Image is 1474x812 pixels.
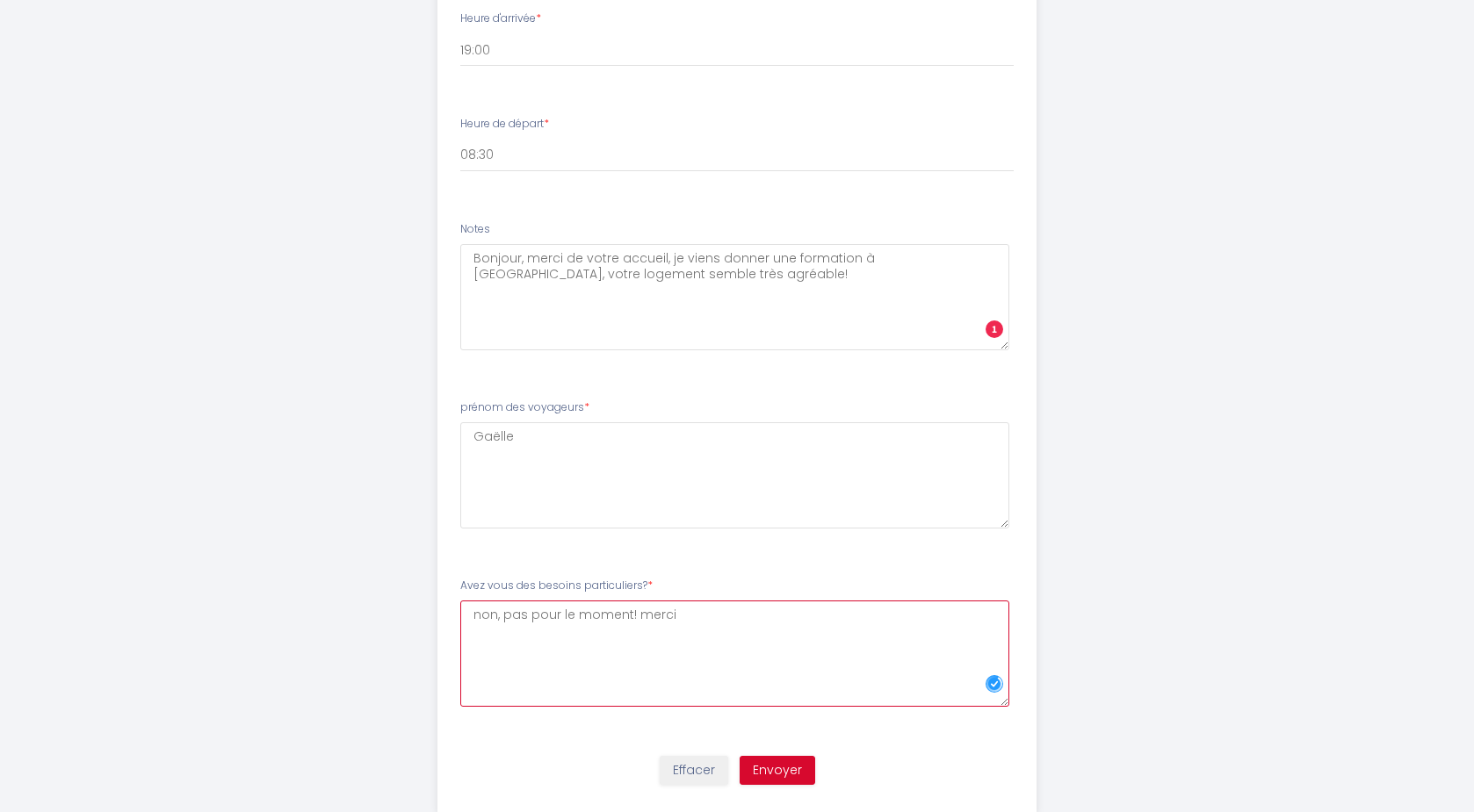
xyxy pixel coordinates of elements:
button: Effacer [660,756,728,786]
label: Heure de départ [460,116,549,133]
label: Notes [460,221,490,238]
label: Avez vous des besoins particuliers? [460,578,653,594]
label: Heure d'arrivée [460,11,541,27]
button: Envoyer [740,756,815,786]
label: prénom des voyageurs [460,399,589,416]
